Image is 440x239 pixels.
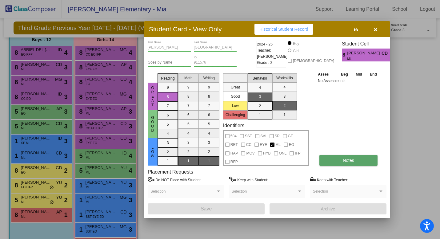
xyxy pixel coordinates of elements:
[230,158,238,166] span: RFP
[337,71,352,78] th: Beg
[352,71,366,78] th: Mid
[288,132,293,140] span: GT
[194,61,237,65] input: Enter ID
[316,71,337,78] th: Asses
[289,141,294,148] span: EO
[347,50,382,57] span: [PERSON_NAME]
[310,177,348,183] label: = Keep with Teacher:
[390,51,395,59] span: 3
[275,141,281,148] span: ML
[342,41,395,47] h3: Student Cell
[270,203,386,214] button: Archive
[275,132,280,140] span: SP
[293,41,299,46] div: Boy
[343,158,354,163] span: Notes
[148,61,191,65] input: goes by name
[254,24,313,35] button: Historical Student Record
[366,71,381,78] th: End
[257,60,272,66] span: Grade : 2
[230,141,238,148] span: RET
[279,150,287,157] span: ONL
[260,141,267,148] span: EYE
[150,145,155,158] span: Low
[149,25,222,33] h3: Student Card - View Only
[223,123,244,128] label: Identifiers
[347,57,377,61] span: ML
[148,177,202,183] label: = Do NOT Place with Student:
[229,177,268,183] label: = Keep with Student:
[259,27,308,32] span: Historical Student Record
[316,78,381,84] td: No Assessments
[257,41,273,47] span: 2024 - 25
[201,206,212,211] span: Save
[150,86,155,107] span: Great
[245,132,252,140] span: SST
[321,206,335,211] span: Archive
[246,150,254,157] span: MOV
[260,132,266,140] span: SAI
[257,47,287,60] span: Teacher: [PERSON_NAME]
[230,150,238,157] span: HAP
[230,132,237,140] span: 504
[342,51,347,59] span: 8
[293,57,334,65] span: [DEMOGRAPHIC_DATA]
[150,116,155,133] span: Good
[293,48,299,54] div: Girl
[295,150,301,157] span: IFP
[246,141,251,148] span: CC
[148,169,193,175] label: Placement Requests
[319,155,378,166] button: Notes
[382,50,390,57] span: CD
[263,150,271,157] span: HYB
[148,203,265,214] button: Save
